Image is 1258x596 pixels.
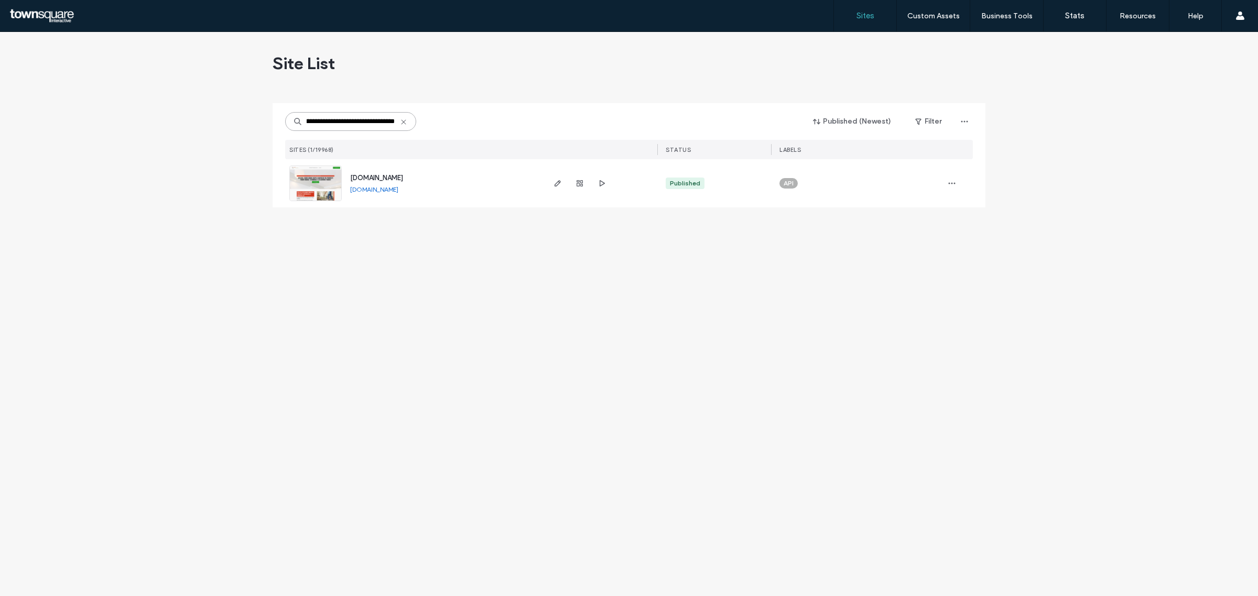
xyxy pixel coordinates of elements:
[666,146,691,153] span: STATUS
[907,12,960,20] label: Custom Assets
[905,113,952,130] button: Filter
[289,146,334,153] span: SITES (1/19968)
[24,7,45,17] span: Help
[350,185,398,193] a: [DOMAIN_NAME]
[1120,12,1156,20] label: Resources
[856,11,874,20] label: Sites
[1188,12,1203,20] label: Help
[273,53,335,74] span: Site List
[981,12,1033,20] label: Business Tools
[1065,11,1085,20] label: Stats
[350,174,403,182] a: [DOMAIN_NAME]
[804,113,901,130] button: Published (Newest)
[784,179,794,188] span: API
[670,179,700,188] div: Published
[779,146,801,153] span: LABELS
